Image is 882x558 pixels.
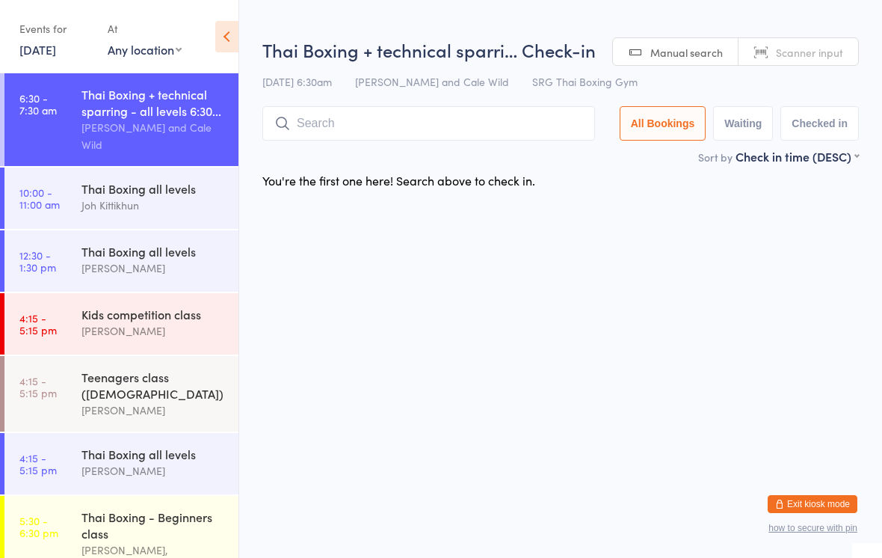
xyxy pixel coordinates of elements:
[81,197,226,214] div: Joh Kittikhun
[4,293,238,355] a: 4:15 -5:15 pmKids competition class[PERSON_NAME]
[4,230,238,292] a: 12:30 -1:30 pmThai Boxing all levels[PERSON_NAME]
[4,168,238,229] a: 10:00 -11:00 amThai Boxing all levelsJoh Kittikhun
[19,452,57,476] time: 4:15 - 5:15 pm
[81,243,226,260] div: Thai Boxing all levels
[81,322,226,340] div: [PERSON_NAME]
[735,148,859,165] div: Check in time (DESC)
[19,375,57,399] time: 4:15 - 5:15 pm
[81,119,226,153] div: [PERSON_NAME] and Cale Wild
[262,172,535,188] div: You're the first one here! Search above to check in.
[650,45,723,60] span: Manual search
[81,369,226,402] div: Teenagers class ([DEMOGRAPHIC_DATA])
[81,86,226,119] div: Thai Boxing + technical sparring - all levels 6:30...
[262,37,859,62] h2: Thai Boxing + technical sparri… Check-in
[262,74,332,89] span: [DATE] 6:30am
[4,433,238,494] a: 4:15 -5:15 pmThai Boxing all levels[PERSON_NAME]
[532,74,638,89] span: SRG Thai Boxing Gym
[81,402,226,419] div: [PERSON_NAME]
[81,306,226,322] div: Kids competition class
[81,180,226,197] div: Thai Boxing all levels
[4,356,238,432] a: 4:15 -5:15 pmTeenagers class ([DEMOGRAPHIC_DATA])[PERSON_NAME]
[620,106,706,141] button: All Bookings
[4,73,238,166] a: 6:30 -7:30 amThai Boxing + technical sparring - all levels 6:30...[PERSON_NAME] and Cale Wild
[19,249,56,273] time: 12:30 - 1:30 pm
[262,106,595,141] input: Search
[19,16,93,41] div: Events for
[713,106,773,141] button: Waiting
[19,92,57,116] time: 6:30 - 7:30 am
[19,312,57,336] time: 4:15 - 5:15 pm
[355,74,509,89] span: [PERSON_NAME] and Cale Wild
[768,495,857,513] button: Exit kiosk mode
[698,150,733,165] label: Sort by
[19,186,60,210] time: 10:00 - 11:00 am
[768,523,857,533] button: how to secure with pin
[81,446,226,462] div: Thai Boxing all levels
[108,41,182,58] div: Any location
[776,45,843,60] span: Scanner input
[81,509,226,542] div: Thai Boxing - Beginners class
[19,515,58,539] time: 5:30 - 6:30 pm
[108,16,182,41] div: At
[19,41,56,58] a: [DATE]
[780,106,859,141] button: Checked in
[81,462,226,479] div: [PERSON_NAME]
[81,260,226,277] div: [PERSON_NAME]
